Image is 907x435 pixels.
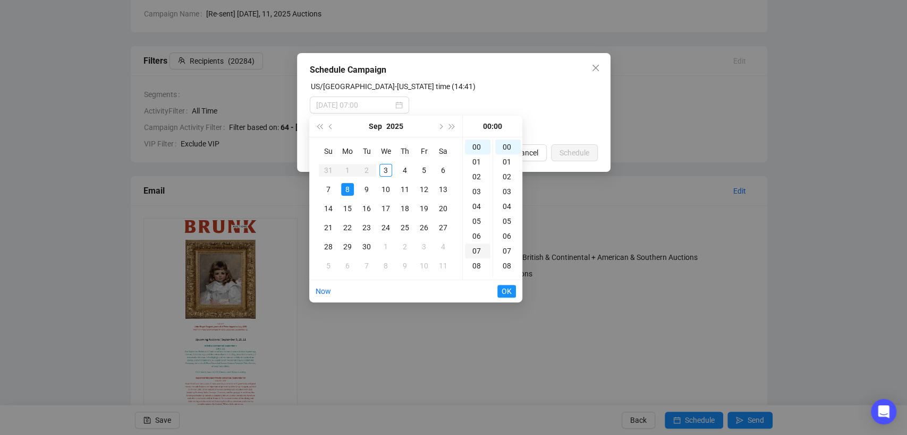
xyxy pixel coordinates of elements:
div: 06 [465,229,490,243]
div: 3 [379,164,392,177]
td: 2025-10-07 [357,256,376,275]
div: 07 [495,243,521,258]
div: 06 [495,229,521,243]
th: Su [319,142,338,161]
div: 11 [399,183,411,196]
td: 2025-10-11 [434,256,453,275]
td: 2025-10-08 [376,256,395,275]
td: 2025-09-08 [338,180,357,199]
td: 2025-09-18 [395,199,414,218]
div: 11 [437,259,450,272]
th: We [376,142,395,161]
td: 2025-09-02 [357,161,376,180]
span: OK [502,281,512,301]
div: 2 [360,164,373,177]
button: Cancel [507,144,547,161]
div: 00 [465,140,490,154]
td: 2025-09-20 [434,199,453,218]
button: Choose a month [369,116,382,137]
span: Cancel [516,147,538,159]
td: 2025-09-19 [414,199,434,218]
div: 03 [465,184,490,199]
div: 13 [437,183,450,196]
div: 24 [379,221,392,234]
td: 2025-10-01 [376,237,395,256]
div: Open Intercom Messenger [871,399,896,424]
th: Tu [357,142,376,161]
th: Th [395,142,414,161]
div: 00 [495,140,521,154]
td: 2025-09-09 [357,180,376,199]
td: 2025-09-26 [414,218,434,237]
div: 18 [399,202,411,215]
div: 05 [465,214,490,229]
div: 1 [341,164,354,177]
th: Fr [414,142,434,161]
td: 2025-09-13 [434,180,453,199]
td: 2025-09-17 [376,199,395,218]
div: 19 [418,202,430,215]
div: 1 [379,240,392,253]
div: 4 [399,164,411,177]
div: 02 [465,169,490,184]
div: 03 [495,184,521,199]
div: 16 [360,202,373,215]
a: Now [316,287,331,295]
div: 10 [379,183,392,196]
td: 2025-10-04 [434,237,453,256]
div: 17 [379,202,392,215]
button: OK [497,285,516,298]
div: 9 [399,259,411,272]
td: 2025-10-03 [414,237,434,256]
label: US/East-Indiana time (14:41) [311,82,476,91]
td: 2025-09-05 [414,161,434,180]
input: Select date [316,99,393,111]
div: 04 [465,199,490,214]
td: 2025-09-27 [434,218,453,237]
td: 2025-09-25 [395,218,414,237]
td: 2025-09-12 [414,180,434,199]
td: 2025-09-07 [319,180,338,199]
div: 22 [341,221,354,234]
th: Mo [338,142,357,161]
div: 5 [322,259,335,272]
td: 2025-10-06 [338,256,357,275]
td: 2025-10-09 [395,256,414,275]
div: 29 [341,240,354,253]
td: 2025-09-16 [357,199,376,218]
td: 2025-09-23 [357,218,376,237]
button: Schedule [551,144,598,161]
th: Sa [434,142,453,161]
button: Last year (Control + left) [313,116,325,137]
td: 2025-09-15 [338,199,357,218]
td: 2025-09-21 [319,218,338,237]
td: 2025-10-02 [395,237,414,256]
div: 07 [465,243,490,258]
button: Choose a year [386,116,403,137]
button: Close [587,59,604,76]
div: 27 [437,221,450,234]
div: 20 [437,202,450,215]
td: 2025-10-05 [319,256,338,275]
div: 10 [418,259,430,272]
div: 5 [418,164,430,177]
td: 2025-09-22 [338,218,357,237]
div: 4 [437,240,450,253]
div: 9 [360,183,373,196]
div: 3 [418,240,430,253]
div: 23 [360,221,373,234]
div: 30 [360,240,373,253]
div: 02 [495,169,521,184]
button: Next year (Control + right) [446,116,458,137]
div: 7 [322,183,335,196]
td: 2025-08-31 [319,161,338,180]
td: 2025-10-10 [414,256,434,275]
div: 08 [465,258,490,273]
td: 2025-09-29 [338,237,357,256]
div: 7 [360,259,373,272]
div: 09 [495,273,521,288]
div: 15 [341,202,354,215]
div: 28 [322,240,335,253]
div: 00:00 [467,116,518,137]
div: 25 [399,221,411,234]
